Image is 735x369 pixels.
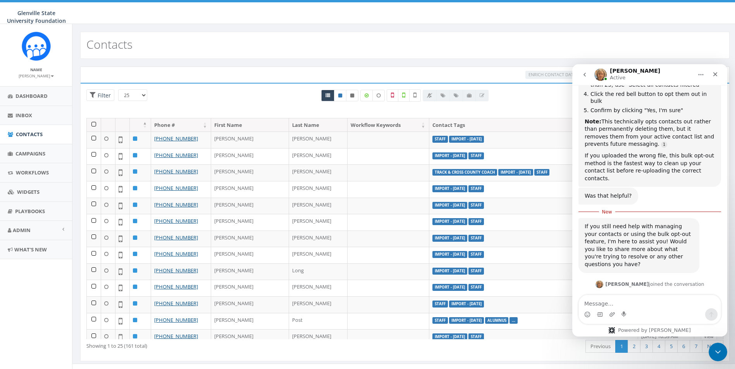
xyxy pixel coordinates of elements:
td: [PERSON_NAME] [289,164,348,181]
a: 4 [652,340,665,353]
span: Advance Filter [86,89,114,101]
label: Data not Enriched [372,90,385,101]
a: [PHONE_NUMBER] [154,283,198,290]
button: Upload attachment [37,247,43,253]
a: All contacts [321,90,334,101]
div: Was that helpful? [12,128,60,136]
div: If you uploaded the wrong file, this bulk opt-out method is the fastest way to clean up your cont... [12,88,143,118]
th: Last Name [289,118,348,132]
b: [PERSON_NAME] [33,217,77,223]
div: RallyBot says… [6,154,149,215]
a: [PHONE_NUMBER] [154,316,198,323]
a: [PHONE_NUMBER] [154,250,198,257]
label: Staff [432,301,448,307]
td: [PERSON_NAME] [289,247,348,263]
a: [PHONE_NUMBER] [154,333,198,340]
button: Emoji picker [12,247,18,253]
div: This technically opts contacts out rather than permanently deleting them, but it removes them fro... [12,54,143,84]
iframe: Intercom live chat [572,64,727,337]
i: This phone number is unsubscribed and has opted-out of all texts. [350,93,354,98]
label: Staff [468,202,484,209]
label: Staff [468,185,484,192]
a: 7 [690,340,702,353]
a: 6 [677,340,690,353]
img: Profile image for Cindy [23,216,31,224]
a: View [701,333,717,341]
a: Next [702,340,723,353]
a: Opted Out [346,90,358,101]
td: [PERSON_NAME] [211,313,289,330]
a: 5 [665,340,678,353]
td: [PERSON_NAME] [211,164,289,181]
th: Contact Tags [429,118,638,132]
textarea: Message… [7,231,148,244]
div: If you still need help with managing your contacts or using the bulk opt-out feature, I'm here to... [6,154,127,209]
td: [PERSON_NAME] [211,296,289,313]
label: Import - [DATE] [432,284,467,291]
span: Campaigns [15,150,45,157]
a: ... [512,318,515,323]
th: Workflow Keywords: activate to sort column ascending [348,118,429,132]
a: 1 [615,340,628,353]
a: Active [334,90,346,101]
span: What's New [14,246,47,253]
a: [PHONE_NUMBER] [154,201,198,208]
iframe: Intercom live chat [709,343,727,361]
h2: Contacts [86,38,133,51]
td: [PERSON_NAME] [211,198,289,214]
label: Staff [468,251,484,258]
span: Inbox [15,112,32,119]
label: Staff [468,152,484,159]
th: Phone #: activate to sort column ascending [151,118,211,132]
td: [PERSON_NAME] [211,263,289,280]
a: [PHONE_NUMBER] [154,267,198,274]
button: Start recording [49,247,55,253]
td: [PERSON_NAME] [211,214,289,231]
a: [PHONE_NUMBER] [154,234,198,241]
label: Not Validated [409,89,421,102]
label: Staff [468,218,484,225]
label: Import - [DATE] [432,268,467,275]
div: Showing 1 to 25 (161 total) [86,339,345,350]
td: [PERSON_NAME] [289,296,348,313]
label: Import - [DATE] [449,317,484,324]
a: [PERSON_NAME] [19,72,54,79]
b: Note: [12,54,29,60]
a: [PHONE_NUMBER] [154,168,198,175]
td: [PERSON_NAME] [211,132,289,148]
span: Widgets [17,188,40,195]
div: Was that helpful? [6,123,66,140]
label: Data Enriched [360,90,373,101]
label: Staff [468,333,484,340]
label: Import - [DATE] [432,185,467,192]
span: Admin [13,227,31,234]
img: Rally_Corp_Icon.png [22,32,51,61]
label: Import - [DATE] [432,202,467,209]
label: Not a Mobile [387,89,398,102]
label: Staff [534,169,550,176]
td: [PERSON_NAME] [289,329,348,346]
label: Import - [DATE] [449,136,484,143]
li: Click the red bell button to opt them out in bulk [18,26,143,41]
th: First Name [211,118,289,132]
div: joined the conversation [33,217,132,224]
label: Alumnus [485,317,509,324]
label: Import - [DATE] [432,235,467,242]
label: Import - [DATE] [432,251,467,258]
a: [PHONE_NUMBER] [154,217,198,224]
span: Filter [96,92,111,99]
td: [DATE] 10:59 AM [638,329,694,346]
td: [PERSON_NAME] [289,231,348,247]
i: This phone number is subscribed and will receive texts. [338,93,342,98]
label: Staff [468,284,484,291]
a: 2 [628,340,640,353]
a: [PHONE_NUMBER] [154,152,198,159]
label: Import - [DATE] [449,301,484,307]
label: Import - [DATE] [498,169,533,176]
